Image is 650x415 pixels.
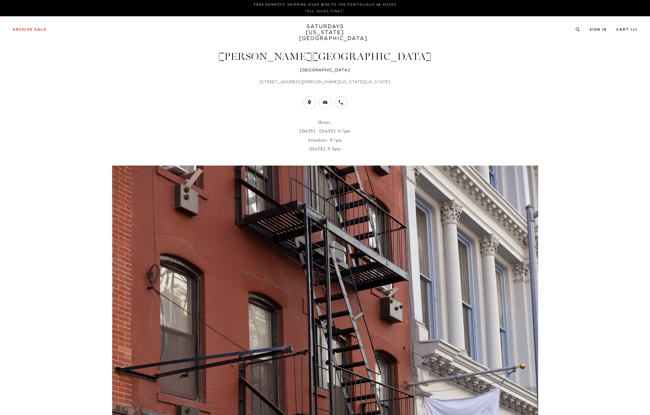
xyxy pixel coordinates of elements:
a: Sign In [590,28,607,31]
p: *ALL SALES FINAL* [15,9,635,14]
p: [DATE]: 9-6pm [112,146,538,152]
a: SATURDAYS[US_STATE][GEOGRAPHIC_DATA] [299,24,351,42]
p: Saturdays: 9-7pm [112,137,538,143]
h1: [PERSON_NAME][GEOGRAPHIC_DATA] [112,51,538,62]
h4: [GEOGRAPHIC_DATA] [112,67,538,74]
p: [STREET_ADDRESS][PERSON_NAME][US_STATE][US_STATE] [112,79,538,85]
a: Cart (0) [616,28,637,31]
small: 0 [633,28,635,31]
p: Hours: [112,119,538,126]
a: Archive Sale [13,28,46,31]
p: [DATE] - [DATE]: 8-7pm [112,128,538,134]
p: FREE DOMESTIC SHIPPING OVER $150 TO THE CONTIGUOUS 48 STATES [15,3,635,7]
